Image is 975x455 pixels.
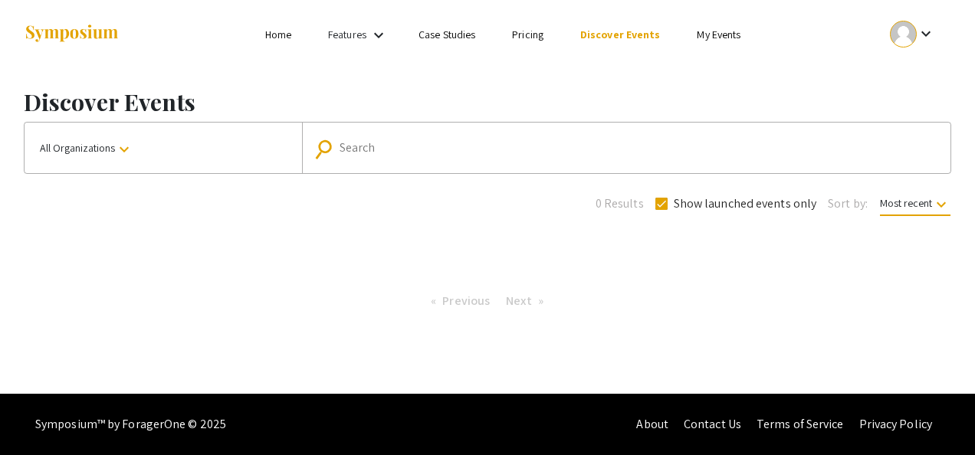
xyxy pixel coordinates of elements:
[317,136,339,162] mat-icon: Search
[580,28,661,41] a: Discover Events
[25,123,302,173] button: All Organizations
[917,25,935,43] mat-icon: Expand account dropdown
[442,293,490,309] span: Previous
[506,293,531,309] span: Next
[828,195,868,213] span: Sort by:
[24,24,120,44] img: Symposium by ForagerOne
[35,394,226,455] div: Symposium™ by ForagerOne © 2025
[868,189,963,217] button: Most recent
[265,28,291,41] a: Home
[697,28,740,41] a: My Events
[684,416,741,432] a: Contact Us
[369,26,388,44] mat-icon: Expand Features list
[328,28,366,41] a: Features
[24,88,951,116] h1: Discover Events
[419,28,475,41] a: Case Studies
[874,17,951,51] button: Expand account dropdown
[674,195,817,213] span: Show launched events only
[880,196,950,216] span: Most recent
[859,416,932,432] a: Privacy Policy
[512,28,543,41] a: Pricing
[423,290,551,313] ul: Pagination
[40,141,133,155] span: All Organizations
[596,195,644,213] span: 0 Results
[757,416,844,432] a: Terms of Service
[636,416,668,432] a: About
[932,195,950,214] mat-icon: keyboard_arrow_down
[115,140,133,159] mat-icon: keyboard_arrow_down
